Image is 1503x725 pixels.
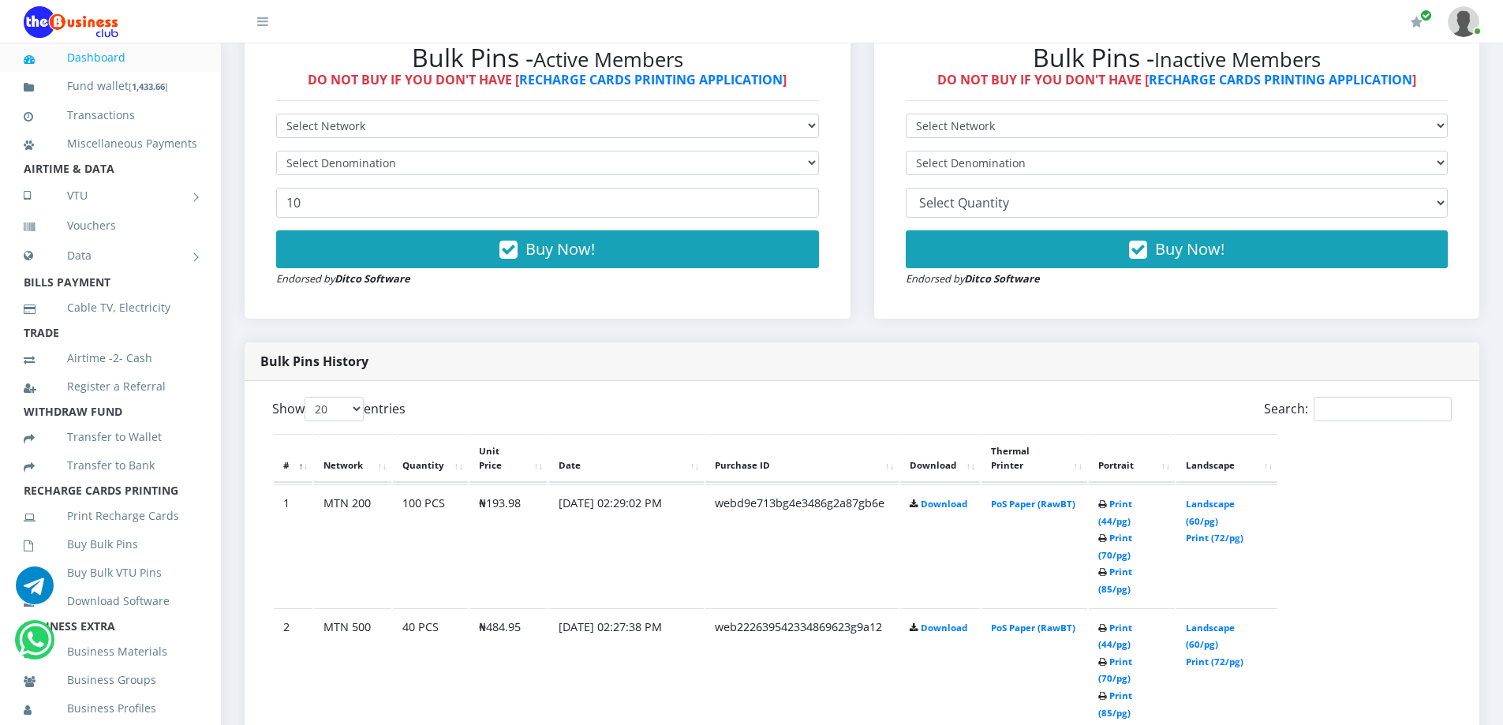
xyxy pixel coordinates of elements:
[1420,9,1432,21] span: Renew/Upgrade Subscription
[469,434,548,483] th: Unit Price: activate to sort column ascending
[1314,397,1452,421] input: Search:
[24,368,197,405] a: Register a Referral
[519,71,783,88] a: RECHARGE CARDS PRINTING APPLICATION
[24,125,197,162] a: Miscellaneous Payments
[276,230,819,268] button: Buy Now!
[16,578,54,604] a: Chat for support
[393,434,468,483] th: Quantity: activate to sort column ascending
[393,484,468,607] td: 100 PCS
[276,43,819,73] h2: Bulk Pins -
[24,662,197,698] a: Business Groups
[24,447,197,484] a: Transfer to Bank
[921,622,967,633] a: Download
[549,434,704,483] th: Date: activate to sort column ascending
[1176,434,1277,483] th: Landscape: activate to sort column ascending
[24,633,197,670] a: Business Materials
[469,484,548,607] td: ₦193.98
[24,236,197,275] a: Data
[1098,689,1132,719] a: Print (85/pg)
[921,498,967,510] a: Download
[964,271,1040,286] strong: Ditco Software
[1264,397,1452,421] label: Search:
[305,397,364,421] select: Showentries
[276,188,819,218] input: Enter Quantity
[24,498,197,534] a: Print Recharge Cards
[308,71,787,88] strong: DO NOT BUY IF YOU DON'T HAVE [ ]
[314,484,391,607] td: MTN 200
[274,434,312,483] th: #: activate to sort column descending
[906,271,1040,286] small: Endorsed by
[991,498,1075,510] a: PoS Paper (RawBT)
[1186,498,1235,527] a: Landscape (60/pg)
[1155,238,1224,260] span: Buy Now!
[705,484,899,607] td: webd9e713bg4e3486g2a87gb6e
[132,80,165,92] b: 1,433.66
[24,39,197,76] a: Dashboard
[1098,656,1132,685] a: Print (70/pg)
[1186,656,1243,667] a: Print (72/pg)
[1448,6,1479,37] img: User
[274,484,312,607] td: 1
[1089,434,1175,483] th: Portrait: activate to sort column ascending
[24,583,197,619] a: Download Software
[1154,46,1321,73] small: Inactive Members
[260,353,368,370] strong: Bulk Pins History
[314,434,391,483] th: Network: activate to sort column ascending
[1186,532,1243,544] a: Print (72/pg)
[19,633,51,659] a: Chat for support
[1411,16,1423,28] i: Renew/Upgrade Subscription
[272,397,406,421] label: Show entries
[906,43,1449,73] h2: Bulk Pins -
[24,6,118,38] img: Logo
[129,80,168,92] small: [ ]
[937,71,1416,88] strong: DO NOT BUY IF YOU DON'T HAVE [ ]
[1098,532,1132,561] a: Print (70/pg)
[549,484,704,607] td: [DATE] 02:29:02 PM
[24,419,197,455] a: Transfer to Wallet
[335,271,410,286] strong: Ditco Software
[24,526,197,562] a: Buy Bulk Pins
[525,238,595,260] span: Buy Now!
[24,68,197,105] a: Fund wallet[1,433.66]
[24,290,197,326] a: Cable TV, Electricity
[1149,71,1412,88] a: RECHARGE CARDS PRINTING APPLICATION
[24,97,197,133] a: Transactions
[24,340,197,376] a: Airtime -2- Cash
[981,434,1087,483] th: Thermal Printer: activate to sort column ascending
[276,271,410,286] small: Endorsed by
[906,230,1449,268] button: Buy Now!
[1098,566,1132,595] a: Print (85/pg)
[24,207,197,244] a: Vouchers
[991,622,1075,633] a: PoS Paper (RawBT)
[1098,622,1132,651] a: Print (44/pg)
[1186,622,1235,651] a: Landscape (60/pg)
[705,434,899,483] th: Purchase ID: activate to sort column ascending
[533,46,683,73] small: Active Members
[900,434,980,483] th: Download: activate to sort column ascending
[24,176,197,215] a: VTU
[24,555,197,591] a: Buy Bulk VTU Pins
[1098,498,1132,527] a: Print (44/pg)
